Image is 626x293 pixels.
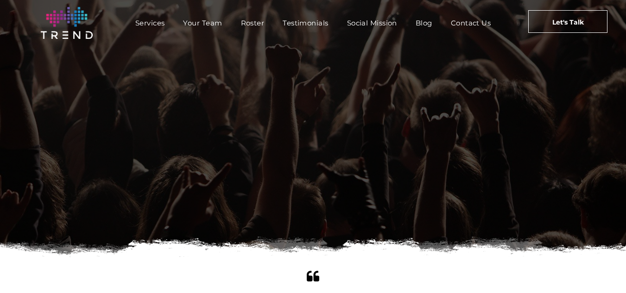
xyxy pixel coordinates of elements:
a: Your Team [174,16,231,30]
iframe: Chat Widget [580,249,626,293]
a: Services [126,16,174,30]
a: Social Mission [338,16,406,30]
a: Let's Talk [528,10,607,33]
a: Roster [232,16,274,30]
span: Let's Talk [552,11,584,34]
img: logo [41,7,93,39]
a: Contact Us [442,16,500,30]
a: Testimonials [273,16,337,30]
a: Blog [406,16,442,30]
